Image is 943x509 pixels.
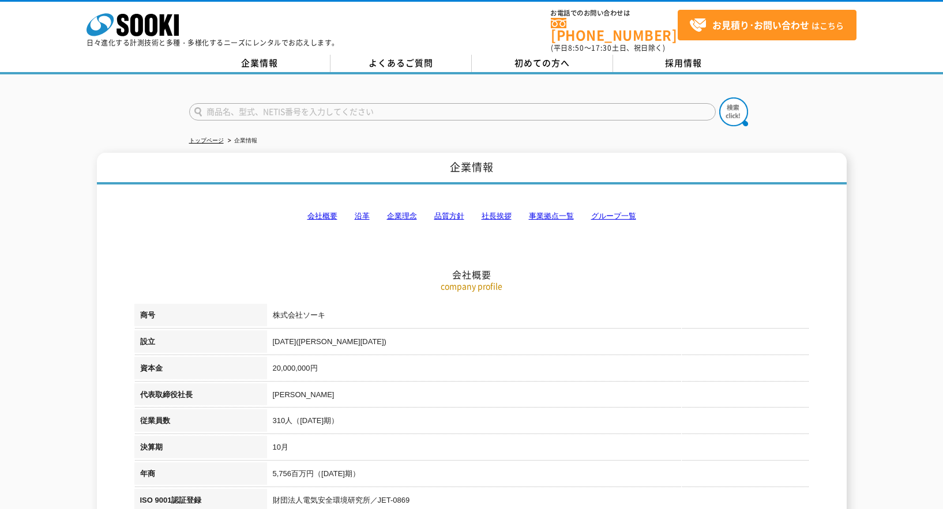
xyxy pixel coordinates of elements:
[551,10,678,17] span: お電話でのお問い合わせは
[267,383,809,410] td: [PERSON_NAME]
[551,43,665,53] span: (平日 ～ 土日、祝日除く)
[267,330,809,357] td: [DATE]([PERSON_NAME][DATE])
[134,383,267,410] th: 代表取締役社長
[613,55,754,72] a: 採用情報
[551,18,678,42] a: [PHONE_NUMBER]
[134,462,267,489] th: 年商
[134,280,809,292] p: company profile
[87,39,339,46] p: 日々進化する計測技術と多種・多様化するニーズにレンタルでお応えします。
[482,212,512,220] a: 社長挨拶
[226,135,257,147] li: 企業情報
[387,212,417,220] a: 企業理念
[134,153,809,281] h2: 会社概要
[267,357,809,383] td: 20,000,000円
[719,97,748,126] img: btn_search.png
[514,56,570,69] span: 初めての方へ
[330,55,472,72] a: よくあるご質問
[267,304,809,330] td: 株式会社ソーキ
[267,462,809,489] td: 5,756百万円（[DATE]期）
[267,436,809,462] td: 10月
[591,212,636,220] a: グループ一覧
[712,18,809,32] strong: お見積り･お問い合わせ
[189,55,330,72] a: 企業情報
[134,436,267,462] th: 決算期
[134,357,267,383] th: 資本金
[134,330,267,357] th: 設立
[591,43,612,53] span: 17:30
[134,304,267,330] th: 商号
[568,43,584,53] span: 8:50
[355,212,370,220] a: 沿革
[307,212,337,220] a: 会社概要
[529,212,574,220] a: 事業拠点一覧
[97,153,847,184] h1: 企業情報
[472,55,613,72] a: 初めての方へ
[189,137,224,144] a: トップページ
[267,409,809,436] td: 310人（[DATE]期）
[189,103,716,120] input: 商品名、型式、NETIS番号を入力してください
[434,212,464,220] a: 品質方針
[134,409,267,436] th: 従業員数
[678,10,856,40] a: お見積り･お問い合わせはこちら
[689,17,844,34] span: はこちら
